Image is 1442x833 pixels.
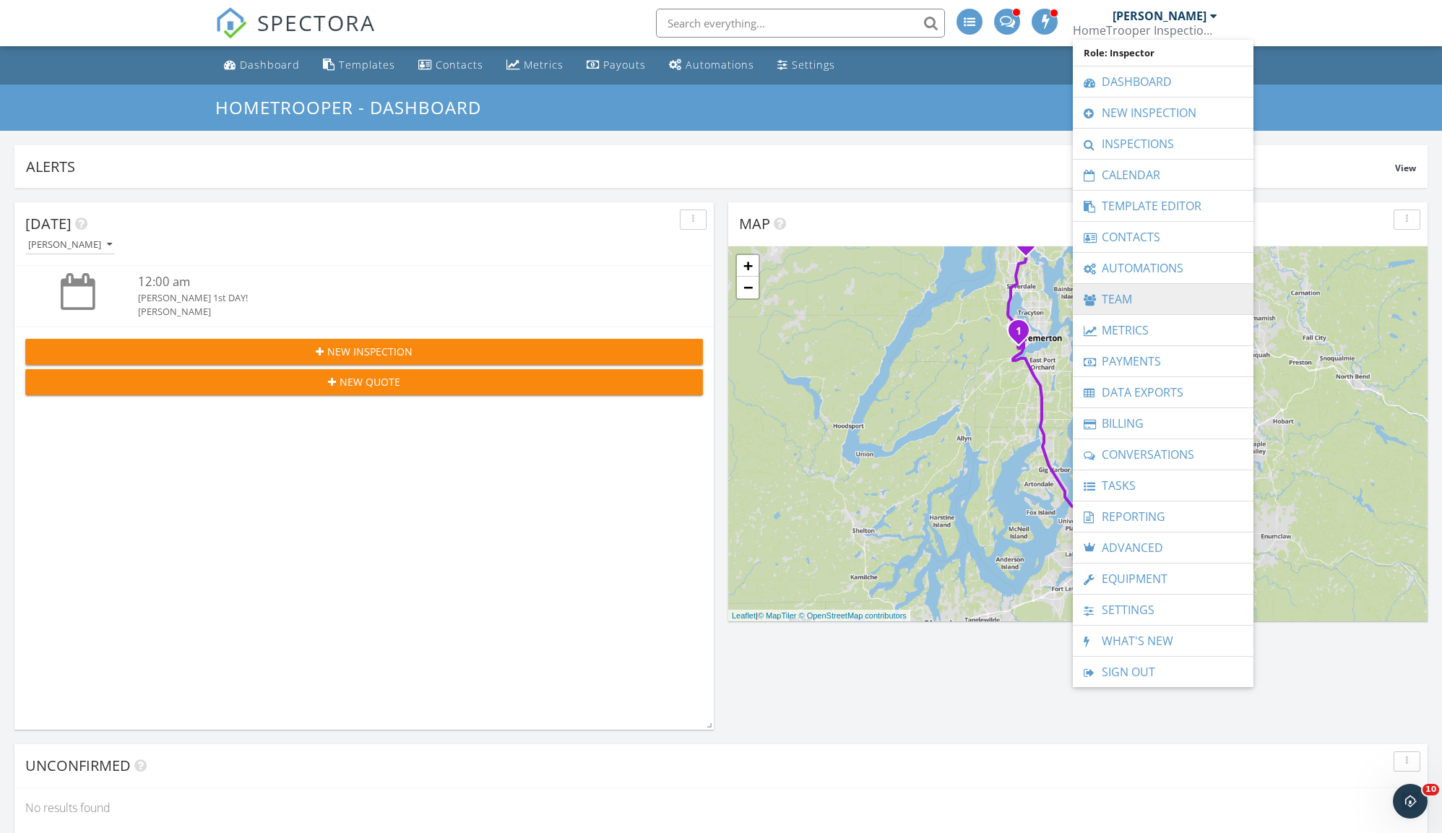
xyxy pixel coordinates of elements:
a: Dashboard [218,52,306,79]
img: The Best Home Inspection Software - Spectora [215,7,247,39]
a: Tasks [1080,470,1246,501]
iframe: Intercom live chat [1393,784,1428,819]
a: Metrics [501,52,569,79]
a: Templates [317,52,401,79]
a: Billing [1080,408,1246,439]
a: Sign Out [1080,657,1246,687]
a: New Inspection [1080,98,1246,128]
a: Zoom out [737,277,759,298]
a: Advanced [1080,532,1246,563]
a: Equipment [1080,564,1246,594]
a: Leaflet [732,611,756,620]
a: Metrics [1080,315,1246,345]
span: View [1395,162,1416,174]
a: Automations (Advanced) [663,52,760,79]
span: SPECTORA [257,7,376,38]
button: New Inspection [25,339,703,365]
span: Unconfirmed [25,756,131,775]
div: 16038 Cassie Pl NW, Poulsbo, WA 98370 [1026,241,1035,250]
span: New Quote [340,374,400,389]
a: Payouts [581,52,652,79]
a: Zoom in [737,255,759,277]
div: | [728,610,910,622]
button: New Quote [25,369,703,395]
a: Template Editor [1080,191,1246,221]
a: Team [1080,284,1246,314]
span: Map [739,214,770,233]
a: Contacts [1080,222,1246,252]
span: 10 [1422,784,1439,795]
span: New Inspection [327,344,413,359]
div: [PERSON_NAME] 1st DAY! [138,291,647,305]
a: Dashboard [1080,66,1246,97]
a: Inspections [1080,129,1246,159]
div: [PERSON_NAME] [138,305,647,319]
div: Contacts [436,58,483,72]
span: [DATE] [25,214,72,233]
a: Settings [1080,595,1246,625]
a: What's New [1080,626,1246,656]
div: 12:00 am [138,273,647,291]
a: Conversations [1080,439,1246,470]
div: [PERSON_NAME] [1113,9,1206,23]
span: Role: Inspector [1080,40,1246,66]
i: 1 [1016,327,1022,337]
div: HomeTrooper Inspection Services [1073,23,1217,38]
div: Alerts [26,157,1395,176]
div: [PERSON_NAME] [28,240,112,250]
a: Calendar [1080,160,1246,190]
a: Settings [772,52,841,79]
div: Settings [792,58,835,72]
a: © MapTiler [758,611,797,620]
div: 5180 Sinclair Way, Bremerton, WA 98312 [1019,330,1027,339]
input: Search everything... [656,9,945,38]
div: Templates [339,58,395,72]
div: Payouts [603,58,646,72]
i: 2 [1023,238,1029,248]
a: Reporting [1080,501,1246,532]
a: Automations [1080,253,1246,283]
div: No results found [14,788,1428,827]
a: Payments [1080,346,1246,376]
div: Metrics [524,58,564,72]
div: Dashboard [240,58,300,72]
button: [PERSON_NAME] [25,236,115,255]
a: SPECTORA [215,20,376,50]
div: Automations [686,58,754,72]
a: © OpenStreetMap contributors [799,611,907,620]
a: Data Exports [1080,377,1246,407]
a: Hometrooper - Dashboard [215,95,493,119]
a: Contacts [413,52,489,79]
